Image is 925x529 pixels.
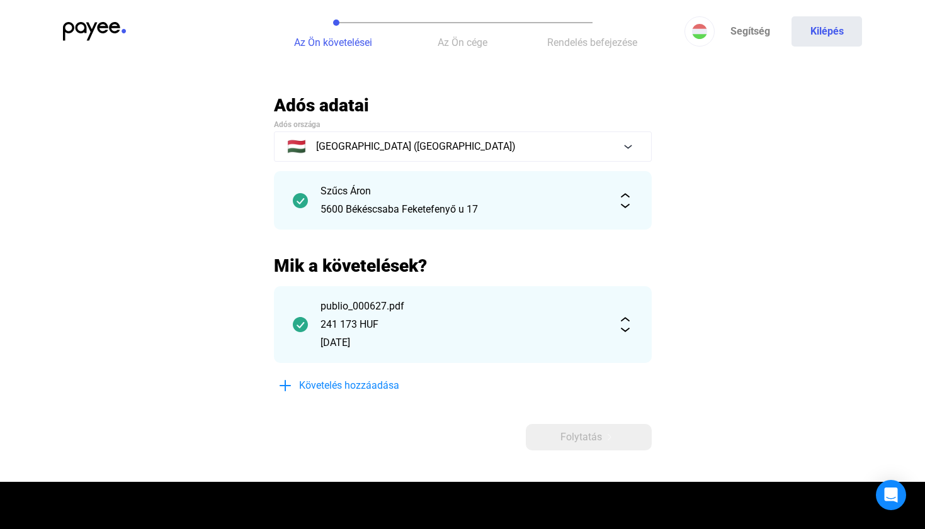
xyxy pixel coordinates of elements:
img: HU [692,24,707,39]
div: [DATE] [321,335,605,350]
span: Rendelés befejezése [547,36,637,48]
img: plus-blue [278,378,293,393]
span: Adós országa [274,120,320,129]
button: Folytatásarrow-right-white [526,424,652,450]
div: 5600 Békéscsaba Feketefenyő u 17 [321,202,605,217]
div: 241 173 HUF [321,317,605,332]
h2: Mik a követelések? [274,255,652,277]
a: Segítség [715,16,785,47]
span: 🇭🇺 [287,139,306,154]
img: payee-logo [63,22,126,41]
span: Folytatás [560,430,602,445]
img: checkmark-darker-green-circle [293,193,308,208]
img: arrow-right-white [602,434,617,440]
span: Az Ön követelései [294,36,372,48]
div: Open Intercom Messenger [876,480,906,510]
button: plus-blueKövetelés hozzáadása [274,372,463,399]
img: expand [618,317,633,332]
div: Szűcs Áron [321,184,605,199]
h2: Adós adatai [274,94,652,116]
span: [GEOGRAPHIC_DATA] ([GEOGRAPHIC_DATA]) [316,139,516,154]
button: 🇭🇺[GEOGRAPHIC_DATA] ([GEOGRAPHIC_DATA]) [274,131,652,162]
img: expand [618,193,633,208]
span: Követelés hozzáadása [299,378,399,393]
button: Kilépés [792,16,862,47]
button: HU [684,16,715,47]
div: publio_000627.pdf [321,299,605,314]
span: Az Ön cége [438,36,487,48]
img: checkmark-darker-green-circle [293,317,308,332]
